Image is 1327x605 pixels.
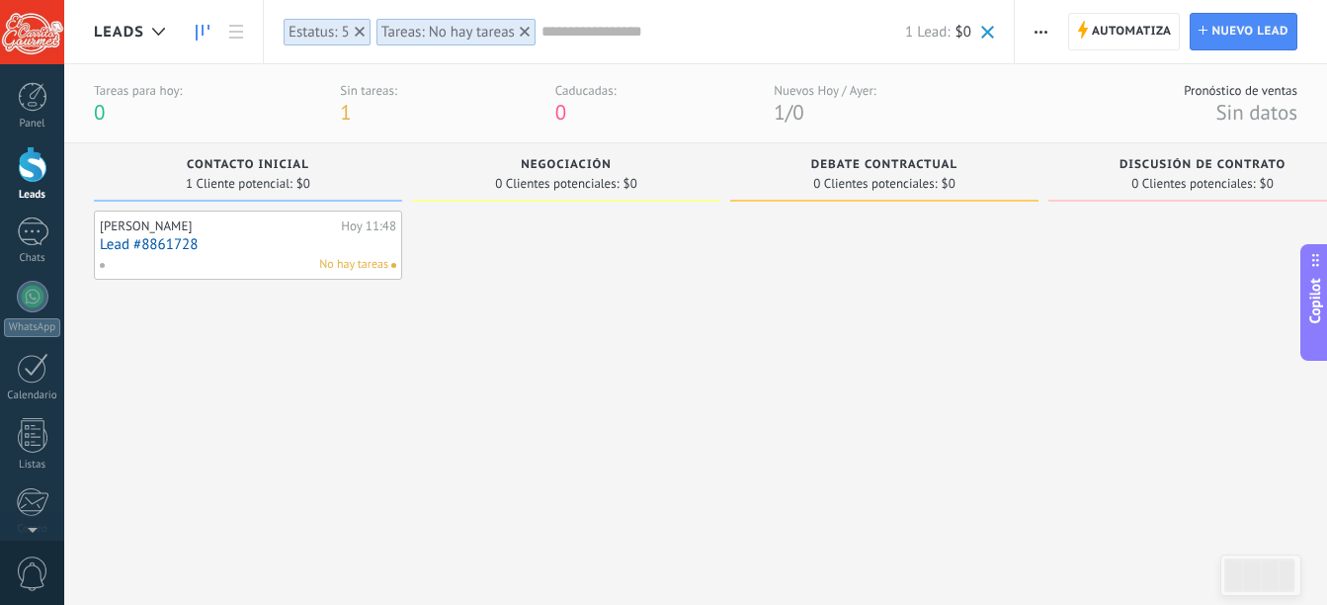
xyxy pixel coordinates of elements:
[1215,99,1297,126] span: Sin datos
[1131,178,1255,190] span: 0 Clientes potenciales:
[422,158,710,175] div: Negociación
[1120,158,1286,172] span: Discusión de contrato
[4,459,61,472] div: Listas
[774,99,785,126] span: 1
[219,13,253,51] a: Lista
[381,23,515,42] div: Tareas: No hay tareas
[391,263,396,268] span: No hay nada asignado
[774,82,875,99] div: Nuevos Hoy / Ayer:
[1184,82,1297,99] div: Pronóstico de ventas
[289,23,350,42] div: Estatus: 5
[1190,13,1297,50] a: Nuevo lead
[786,99,792,126] span: /
[813,178,937,190] span: 0 Clientes potenciales:
[4,318,60,337] div: WhatsApp
[740,158,1029,175] div: Debate contractual
[1260,178,1274,190] span: $0
[811,158,957,172] span: Debate contractual
[555,82,617,99] div: Caducadas:
[94,82,182,99] div: Tareas para hoy:
[341,218,396,234] div: Hoy 11:48
[1027,13,1055,50] button: Más
[955,23,971,42] span: $0
[1305,279,1325,324] span: Copilot
[623,178,637,190] span: $0
[4,189,61,202] div: Leads
[100,236,396,253] a: Lead #8861728
[1211,14,1288,49] span: Nuevo lead
[905,23,950,42] span: 1 Lead:
[100,218,336,234] div: [PERSON_NAME]
[340,99,351,126] span: 1
[942,178,955,190] span: $0
[555,99,566,126] span: 0
[340,82,397,99] div: Sin tareas:
[1068,13,1181,50] a: Automatiza
[319,256,388,274] span: No hay tareas
[94,23,144,42] span: Leads
[296,178,310,190] span: $0
[1092,14,1172,49] span: Automatiza
[4,118,61,130] div: Panel
[186,178,292,190] span: 1 Cliente potencial:
[186,13,219,51] a: Leads
[104,158,392,175] div: Contacto inicial
[4,252,61,265] div: Chats
[495,178,619,190] span: 0 Clientes potenciales:
[187,158,309,172] span: Contacto inicial
[792,99,803,126] span: 0
[94,99,105,126] span: 0
[521,158,612,172] span: Negociación
[4,389,61,402] div: Calendario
